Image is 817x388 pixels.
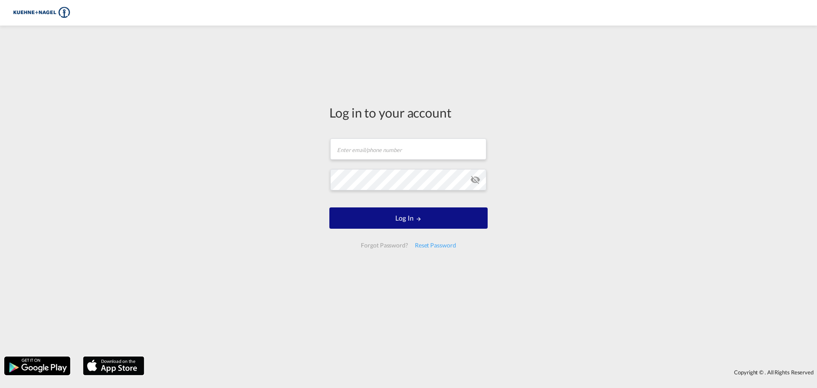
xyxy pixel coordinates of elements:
input: Enter email/phone number [330,138,486,160]
img: apple.png [82,356,145,376]
div: Reset Password [411,238,460,253]
div: Forgot Password? [357,238,411,253]
img: 36441310f41511efafde313da40ec4a4.png [13,3,70,23]
button: LOGIN [329,207,488,229]
div: Copyright © . All Rights Reserved [149,365,817,379]
div: Log in to your account [329,103,488,121]
md-icon: icon-eye-off [470,175,480,185]
img: google.png [3,356,71,376]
